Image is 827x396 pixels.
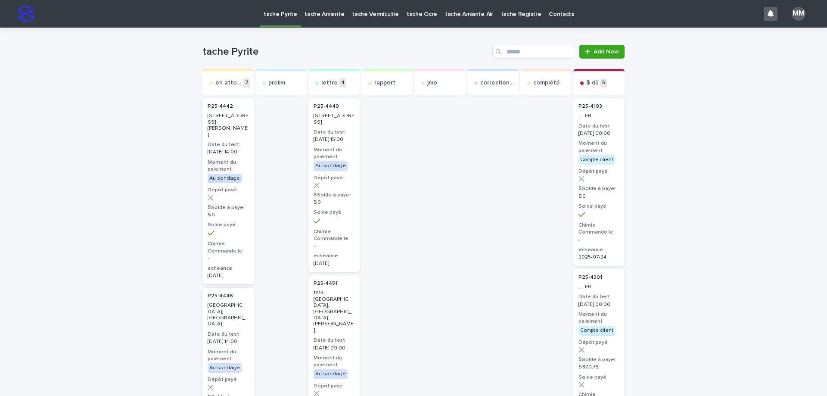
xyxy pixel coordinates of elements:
p: - [578,237,619,243]
h3: Date du test [578,293,619,300]
p: jmo [427,79,437,87]
h3: Date du test [314,129,354,136]
p: [DATE] 00:00 [578,302,619,308]
p: $ 0 [314,200,354,206]
h3: Chimie Commande le [314,228,354,242]
p: [DATE] 00:00 [578,131,619,137]
h3: Solde payé [578,374,619,381]
h3: $Solde à payer [208,204,249,211]
a: P25-4193 , LER,Date du test[DATE] 00:00Moment du paiementCompte clientDépôt payé$Solde à payer$ 0... [573,98,625,266]
div: Au sondage [314,161,348,171]
h3: $Solde à payer [314,192,354,199]
h3: Moment du paiement [208,159,249,173]
p: 5 [600,78,607,87]
p: P25-4193 [578,103,602,109]
h1: tache Pyrite [202,46,489,58]
h3: Solde payé [208,221,249,228]
p: - [208,256,249,262]
p: 2025-07-24 [578,254,619,260]
h3: Moment du paiement [208,349,249,362]
h3: Date du test [208,141,249,148]
h3: Dépôt payé [578,168,619,175]
img: stacker-logo-s-only.png [17,5,34,22]
p: , LER, [578,284,619,290]
h3: echeance [314,253,354,259]
p: [GEOGRAPHIC_DATA], [GEOGRAPHIC_DATA] [208,302,249,327]
p: P25-4446 [208,293,233,299]
p: , LER, [578,113,619,119]
span: Add New [594,49,619,55]
p: 1613, [GEOGRAPHIC_DATA], [GEOGRAPHIC_DATA][PERSON_NAME] [314,290,354,334]
h3: Dépôt payé [208,187,249,193]
p: P25-4449 [314,103,339,109]
h3: Chimie Commande le [208,240,249,254]
div: Au sondage [208,174,242,183]
p: [STREET_ADDRESS] [314,113,354,125]
h3: Dépôt payé [314,175,354,181]
a: P25-4442 [STREET_ADDRESS][PERSON_NAME]Date du test[DATE] 14:00Moment du paiementAu sondageDépôt p... [202,98,254,284]
p: [STREET_ADDRESS][PERSON_NAME] [208,113,249,138]
p: en attente [215,79,242,87]
p: P25-4442 [208,103,233,109]
h3: Dépôt payé [208,376,249,383]
h3: Dépôt payé [578,339,619,346]
a: Add New [579,45,625,59]
h3: echeance [578,246,619,253]
h3: Moment du paiement [314,147,354,160]
div: Au sondage [314,369,348,379]
p: correction exp [480,79,515,87]
p: [DATE] 14:00 [208,149,249,155]
h3: Chimie Commande le [578,222,619,236]
p: P25-4301 [578,274,602,281]
h3: Dépôt payé [314,383,354,390]
p: rapport [374,79,395,87]
h3: Moment du paiement [578,140,619,154]
h3: Date du test [578,123,619,130]
div: Compte client [578,326,615,335]
p: prelim [268,79,285,87]
p: [DATE] [208,273,249,279]
h3: Moment du paiement [578,311,619,325]
p: - [314,243,354,249]
h3: Date du test [208,331,249,338]
h3: $Solde à payer [578,356,619,363]
p: [DATE] 09:00 [314,345,354,351]
p: [DATE] 15:00 [314,137,354,143]
div: Au sondage [208,363,242,373]
p: $ 320.78 [578,364,619,370]
h3: Solde payé [314,209,354,216]
p: 4 [339,78,346,87]
a: P25-4449 [STREET_ADDRESS]Date du test[DATE] 15:00Moment du paiementAu sondageDépôt payé$Solde à p... [308,98,360,272]
input: Search [492,45,574,59]
p: $ 0 [578,193,619,200]
p: [DATE] 14:00 [208,339,249,345]
h3: Solde payé [578,203,619,210]
div: Compte client [578,155,615,165]
p: lettre [321,79,338,87]
h3: echeance [208,265,249,272]
div: MM [792,7,805,21]
p: 7 [243,78,250,87]
p: [DATE] [314,261,354,267]
p: P25-4451 [314,281,337,287]
p: $ dû [586,79,599,87]
p: complété [533,79,560,87]
p: $ 0 [208,212,249,218]
h3: Date du test [314,337,354,344]
h3: $Solde à payer [578,185,619,192]
h3: Moment du paiement [314,355,354,368]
